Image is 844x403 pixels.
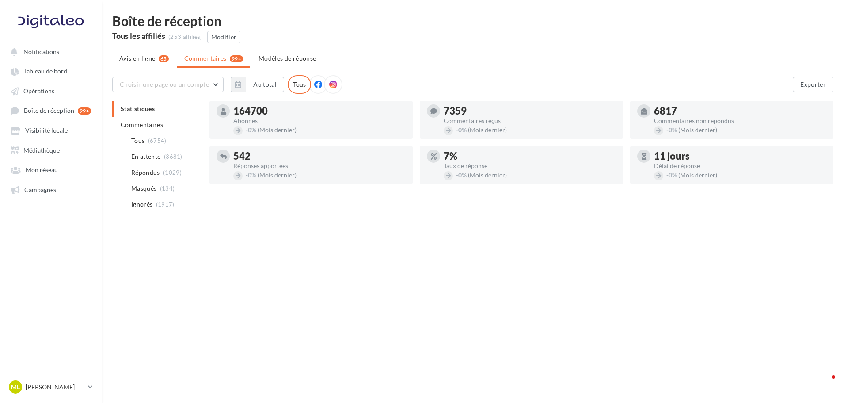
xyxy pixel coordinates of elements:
[7,379,95,395] a: ML [PERSON_NAME]
[5,122,96,138] a: Visibilité locale
[468,126,507,134] span: (Mois dernier)
[131,136,144,145] span: Tous
[112,32,165,40] div: Tous les affiliés
[246,171,256,179] span: 0%
[207,31,241,43] button: Modifier
[288,75,311,94] div: Tous
[23,48,59,55] span: Notifications
[26,383,84,391] p: [PERSON_NAME]
[163,169,182,176] span: (1029)
[159,55,169,62] div: 65
[121,121,163,128] span: Commentaires
[444,163,616,169] div: Taux de réponse
[259,54,316,62] span: Modèles de réponse
[814,373,835,394] iframe: Intercom live chat
[120,81,209,88] span: Choisir une page ou un compte
[456,171,467,179] span: 0%
[5,161,96,177] a: Mon réseau
[78,107,91,115] div: 99+
[678,126,717,134] span: (Mois dernier)
[160,185,175,192] span: (134)
[666,171,669,179] span: -
[112,77,224,92] button: Choisir une page ou un compte
[246,126,248,134] span: -
[246,126,256,134] span: 0%
[233,118,406,124] div: Abonnés
[233,163,406,169] div: Réponses apportées
[156,201,175,208] span: (1917)
[444,106,616,116] div: 7359
[678,171,717,179] span: (Mois dernier)
[112,14,833,27] div: Boîte de réception
[26,166,58,174] span: Mon réseau
[233,106,406,116] div: 164700
[233,151,406,161] div: 542
[23,87,54,95] span: Opérations
[5,83,96,99] a: Opérations
[258,126,297,134] span: (Mois dernier)
[5,181,96,197] a: Campagnes
[148,137,167,144] span: (6754)
[654,163,826,169] div: Délai de réponse
[456,171,458,179] span: -
[666,171,677,179] span: 0%
[246,171,248,179] span: -
[5,142,96,158] a: Médiathèque
[258,171,297,179] span: (Mois dernier)
[666,126,677,134] span: 0%
[5,43,93,59] button: Notifications
[246,77,284,92] button: Au total
[131,152,161,161] span: En attente
[5,102,96,119] a: Boîte de réception 99+
[793,77,833,92] button: Exporter
[231,77,284,92] button: Au total
[456,126,467,134] span: 0%
[444,118,616,124] div: Commentaires reçus
[23,146,60,154] span: Médiathèque
[131,184,156,193] span: Masqués
[444,151,616,161] div: 7%
[11,383,20,391] span: ML
[164,153,182,160] span: (3681)
[468,171,507,179] span: (Mois dernier)
[654,151,826,161] div: 11 jours
[119,54,156,63] span: Avis en ligne
[24,107,74,115] span: Boîte de réception
[25,127,68,134] span: Visibilité locale
[5,63,96,79] a: Tableau de bord
[666,126,669,134] span: -
[24,68,67,75] span: Tableau de bord
[131,200,152,209] span: Ignorés
[654,118,826,124] div: Commentaires non répondus
[168,33,202,41] div: (253 affiliés)
[24,186,56,193] span: Campagnes
[131,168,160,177] span: Répondus
[654,106,826,116] div: 6817
[456,126,458,134] span: -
